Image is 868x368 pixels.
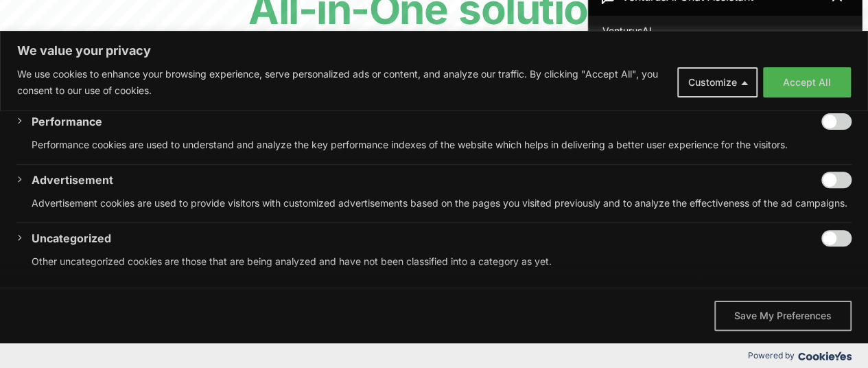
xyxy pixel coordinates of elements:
[32,195,852,211] p: Advertisement cookies are used to provide visitors with customized advertisements based on the pa...
[32,253,852,270] p: Other uncategorized cookies are those that are being analyzed and have not been classified into a...
[32,113,102,130] button: Performance
[32,137,852,153] p: Performance cookies are used to understand and analyze the key performance indexes of the website...
[763,67,851,97] button: Accept All
[821,172,852,188] input: Enable Advertisement
[714,301,852,331] button: Save My Preferences
[602,24,652,38] span: VenturusAI
[821,113,852,130] input: Enable Performance
[677,67,758,97] button: Customize
[798,352,852,360] img: Cookieyes logo
[821,230,852,246] input: Enable Uncategorized
[17,66,667,99] p: We use cookies to enhance your browsing experience, serve personalized ads or content, and analyz...
[32,230,111,246] button: Uncategorized
[32,172,113,188] button: Advertisement
[17,43,851,59] p: We value your privacy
